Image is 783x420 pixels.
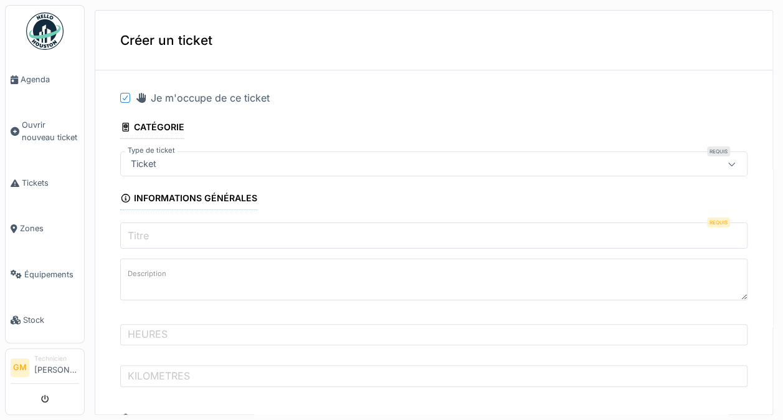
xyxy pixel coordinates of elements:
[22,177,79,189] span: Tickets
[6,206,84,251] a: Zones
[6,57,84,102] a: Agenda
[20,222,79,234] span: Zones
[6,160,84,206] a: Tickets
[23,314,79,326] span: Stock
[11,358,29,377] li: GM
[6,297,84,343] a: Stock
[125,228,151,243] label: Titre
[707,217,730,227] div: Requis
[11,354,79,384] a: GM Technicien[PERSON_NAME]
[125,368,192,383] label: KILOMETRES
[34,354,79,381] li: [PERSON_NAME]
[24,269,79,280] span: Équipements
[26,12,64,50] img: Badge_color-CXgf-gQk.svg
[6,252,84,297] a: Équipements
[125,266,169,282] label: Description
[126,157,161,171] div: Ticket
[125,327,170,341] label: HEURES
[95,11,772,70] div: Créer un ticket
[22,119,79,143] span: Ouvrir nouveau ticket
[34,354,79,363] div: Technicien
[6,102,84,160] a: Ouvrir nouveau ticket
[120,118,184,139] div: Catégorie
[21,74,79,85] span: Agenda
[125,145,178,156] label: Type de ticket
[135,90,270,105] div: Je m'occupe de ce ticket
[707,146,730,156] div: Requis
[120,189,257,210] div: Informations générales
